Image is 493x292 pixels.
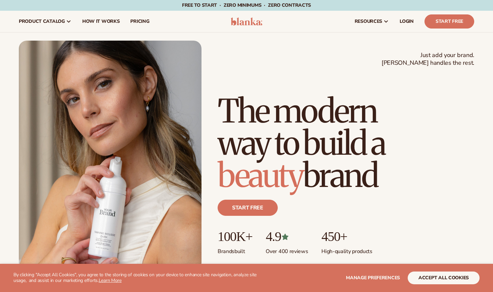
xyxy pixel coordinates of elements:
[218,244,252,255] p: Brands built
[218,155,303,196] span: beauty
[218,95,474,192] h1: The modern way to build a brand
[218,229,252,244] p: 100K+
[424,14,474,29] a: Start Free
[408,272,480,284] button: accept all cookies
[13,272,262,284] p: By clicking "Accept All Cookies", you agree to the storing of cookies on your device to enhance s...
[182,2,311,8] span: Free to start · ZERO minimums · ZERO contracts
[346,275,400,281] span: Manage preferences
[99,277,122,284] a: Learn More
[346,272,400,284] button: Manage preferences
[130,19,149,24] span: pricing
[82,19,120,24] span: How It Works
[321,229,372,244] p: 450+
[231,17,263,26] img: logo
[125,11,154,32] a: pricing
[13,11,77,32] a: product catalog
[77,11,125,32] a: How It Works
[382,51,474,67] span: Just add your brand. [PERSON_NAME] handles the rest.
[355,19,382,24] span: resources
[266,229,308,244] p: 4.9
[19,19,65,24] span: product catalog
[321,244,372,255] p: High-quality products
[394,11,419,32] a: LOGIN
[266,244,308,255] p: Over 400 reviews
[218,200,278,216] a: Start free
[349,11,394,32] a: resources
[19,41,201,271] img: Female holding tanning mousse.
[400,19,414,24] span: LOGIN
